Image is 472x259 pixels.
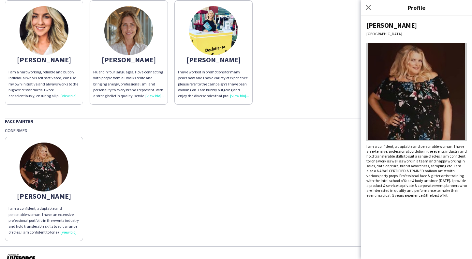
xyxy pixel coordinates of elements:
span: I am a confident, adaptable and personable woman. I have an extensive, professional portfolio in ... [366,144,467,198]
div: [PERSON_NAME] [8,193,80,199]
img: thumb-934fc933-7b39-4d7f-9a17-4f4ee567e01e.jpg [104,6,153,55]
img: thumb-5e20f829b7417.jpeg [189,6,238,55]
div: I am a hardworking, reliable and bubbly individual who is self motivated, can use my own initiati... [8,69,80,99]
div: Confirmed [5,128,467,133]
div: I have worked in promotions for many years now and I have variety of experience please refer to t... [178,69,249,99]
div: [PERSON_NAME] [366,21,467,30]
img: thumb-32178385-b85a-4472-947c-8fd21921e651.jpg [20,6,68,55]
img: thumb-5e2029389df04.jpg [20,143,68,191]
div: [PERSON_NAME] [178,57,249,63]
p: Fluent in four languages, I love connecting with people from all walks of life and bringing energ... [93,69,164,99]
div: [GEOGRAPHIC_DATA] [366,31,467,36]
div: [PERSON_NAME] [8,57,80,63]
div: [PERSON_NAME] [93,57,164,63]
div: Face Painter [5,118,467,124]
h3: Profile [361,3,472,12]
img: Crew avatar or photo [366,43,467,141]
